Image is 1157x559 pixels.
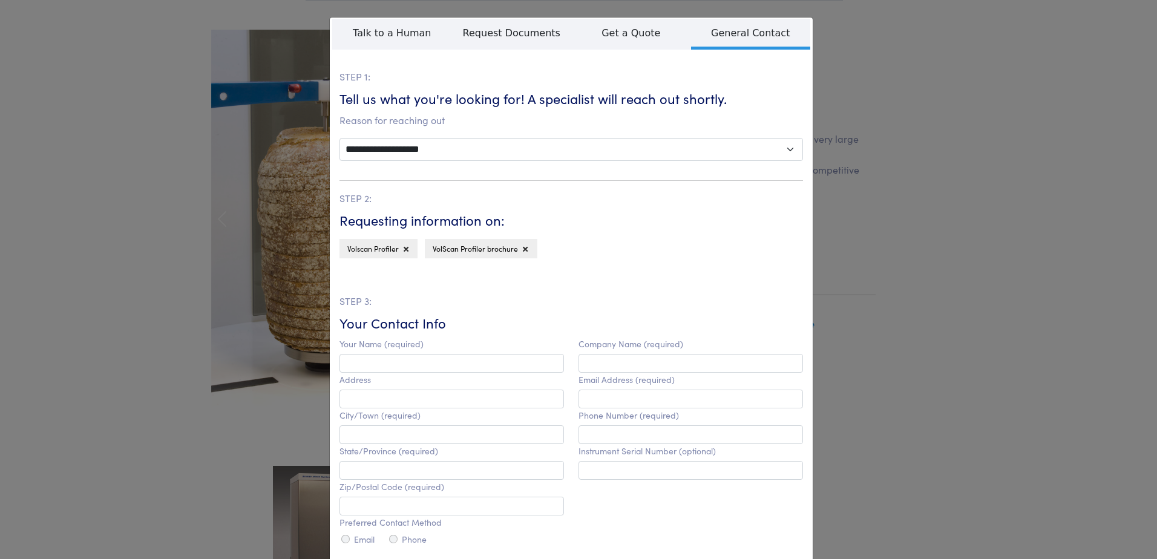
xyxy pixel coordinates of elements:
[347,243,399,253] span: Volscan Profiler
[339,211,803,230] h6: Requesting information on:
[402,534,427,544] label: Phone
[332,19,452,47] span: Talk to a Human
[339,374,371,385] label: Address
[339,90,803,108] h6: Tell us what you're looking for! A specialist will reach out shortly.
[339,113,803,128] p: Reason for reaching out
[339,482,444,492] label: Zip/Postal Code (required)
[339,191,803,206] p: STEP 2:
[578,339,683,349] label: Company Name (required)
[433,243,518,253] span: VolScan Profiler brochure
[339,410,421,420] label: City/Town (required)
[452,19,572,47] span: Request Documents
[339,446,438,456] label: State/Province (required)
[354,534,375,544] label: Email
[339,293,803,309] p: STEP 3:
[339,339,424,349] label: Your Name (required)
[578,410,679,420] label: Phone Number (required)
[578,374,675,385] label: Email Address (required)
[571,19,691,47] span: Get a Quote
[339,314,803,333] h6: Your Contact Info
[691,19,811,50] span: General Contact
[339,69,803,85] p: STEP 1:
[339,517,442,528] label: Preferred Contact Method
[578,446,716,456] label: Instrument Serial Number (optional)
